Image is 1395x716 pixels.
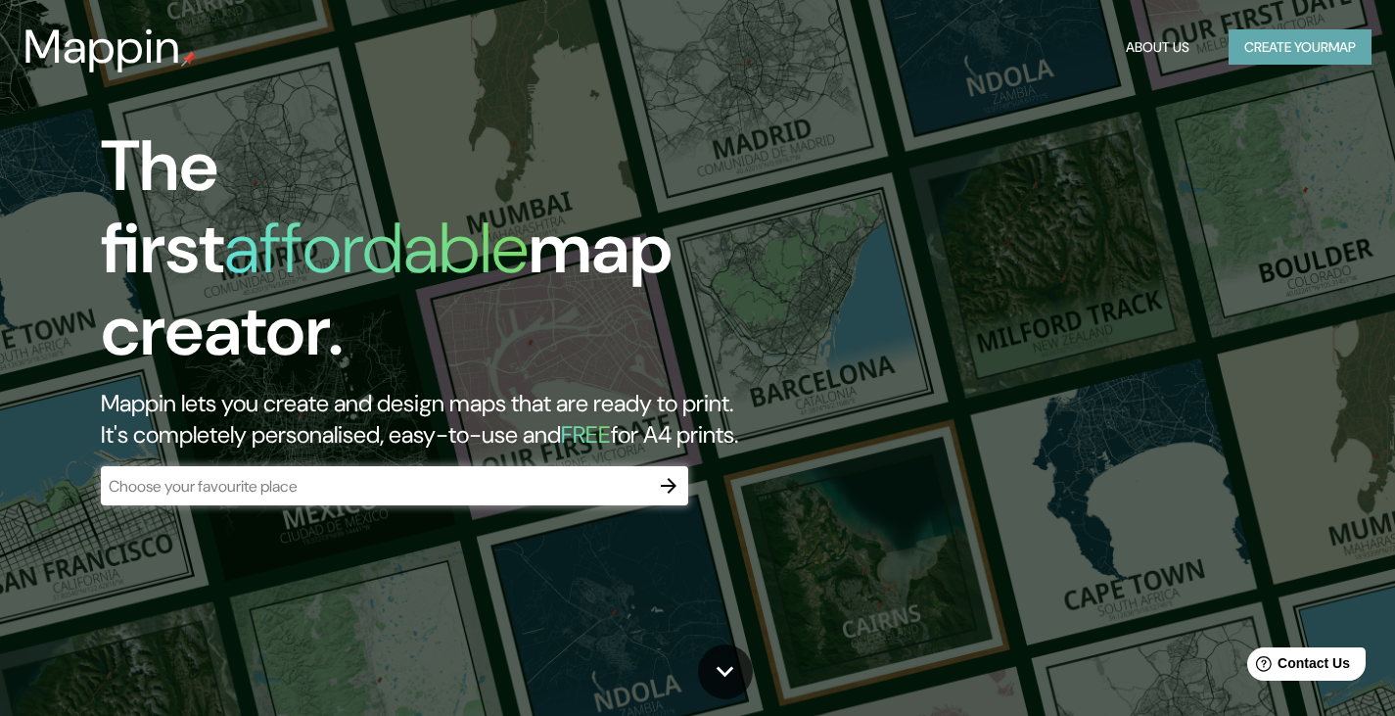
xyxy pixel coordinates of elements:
[561,419,611,450] h5: FREE
[101,388,799,451] h2: Mappin lets you create and design maps that are ready to print. It's completely personalised, eas...
[224,203,529,294] h1: affordable
[1118,29,1197,66] button: About Us
[101,475,649,498] input: Choose your favourite place
[181,51,197,67] img: mappin-pin
[23,20,181,74] h3: Mappin
[1221,640,1373,694] iframe: Help widget launcher
[101,125,799,388] h1: The first map creator.
[1229,29,1372,66] button: Create yourmap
